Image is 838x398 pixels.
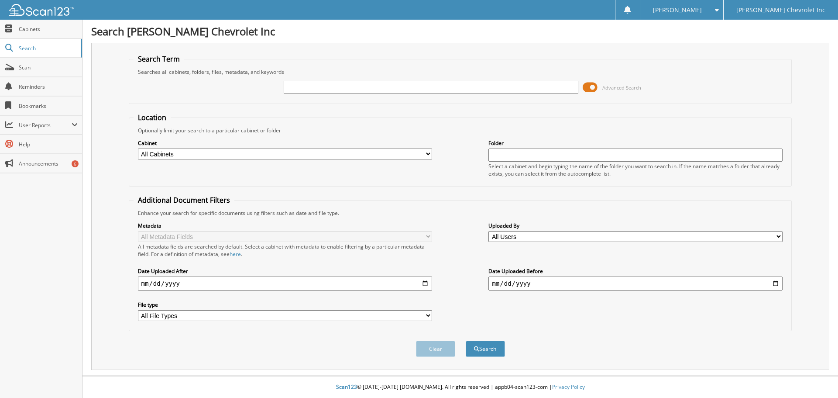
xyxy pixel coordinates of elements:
button: Search [466,341,505,357]
input: end [488,277,783,291]
legend: Additional Document Filters [134,195,234,205]
img: scan123-logo-white.svg [9,4,74,16]
span: Reminders [19,83,78,90]
span: User Reports [19,121,72,129]
label: Date Uploaded Before [488,267,783,275]
span: Scan123 [336,383,357,391]
span: Advanced Search [602,84,641,91]
span: [PERSON_NAME] Chevrolet Inc [736,7,825,13]
label: File type [138,301,432,308]
label: Metadata [138,222,432,229]
span: Bookmarks [19,102,78,110]
span: [PERSON_NAME] [653,7,702,13]
div: © [DATE]-[DATE] [DOMAIN_NAME]. All rights reserved | appb04-scan123-com | [82,377,838,398]
span: Scan [19,64,78,71]
a: here [230,250,241,258]
label: Uploaded By [488,222,783,229]
label: Date Uploaded After [138,267,432,275]
div: 6 [72,160,79,167]
div: Optionally limit your search to a particular cabinet or folder [134,127,787,134]
h1: Search [PERSON_NAME] Chevrolet Inc [91,24,829,38]
input: start [138,277,432,291]
div: Enhance your search for specific documents using filters such as date and file type. [134,209,787,217]
button: Clear [416,341,455,357]
label: Cabinet [138,139,432,147]
span: Search [19,45,76,52]
legend: Location [134,113,171,122]
div: All metadata fields are searched by default. Select a cabinet with metadata to enable filtering b... [138,243,432,258]
div: Searches all cabinets, folders, files, metadata, and keywords [134,68,787,76]
span: Announcements [19,160,78,167]
div: Select a cabinet and begin typing the name of the folder you want to search in. If the name match... [488,163,783,177]
legend: Search Term [134,54,184,64]
label: Folder [488,139,783,147]
span: Cabinets [19,25,78,33]
a: Privacy Policy [552,383,585,391]
span: Help [19,141,78,148]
